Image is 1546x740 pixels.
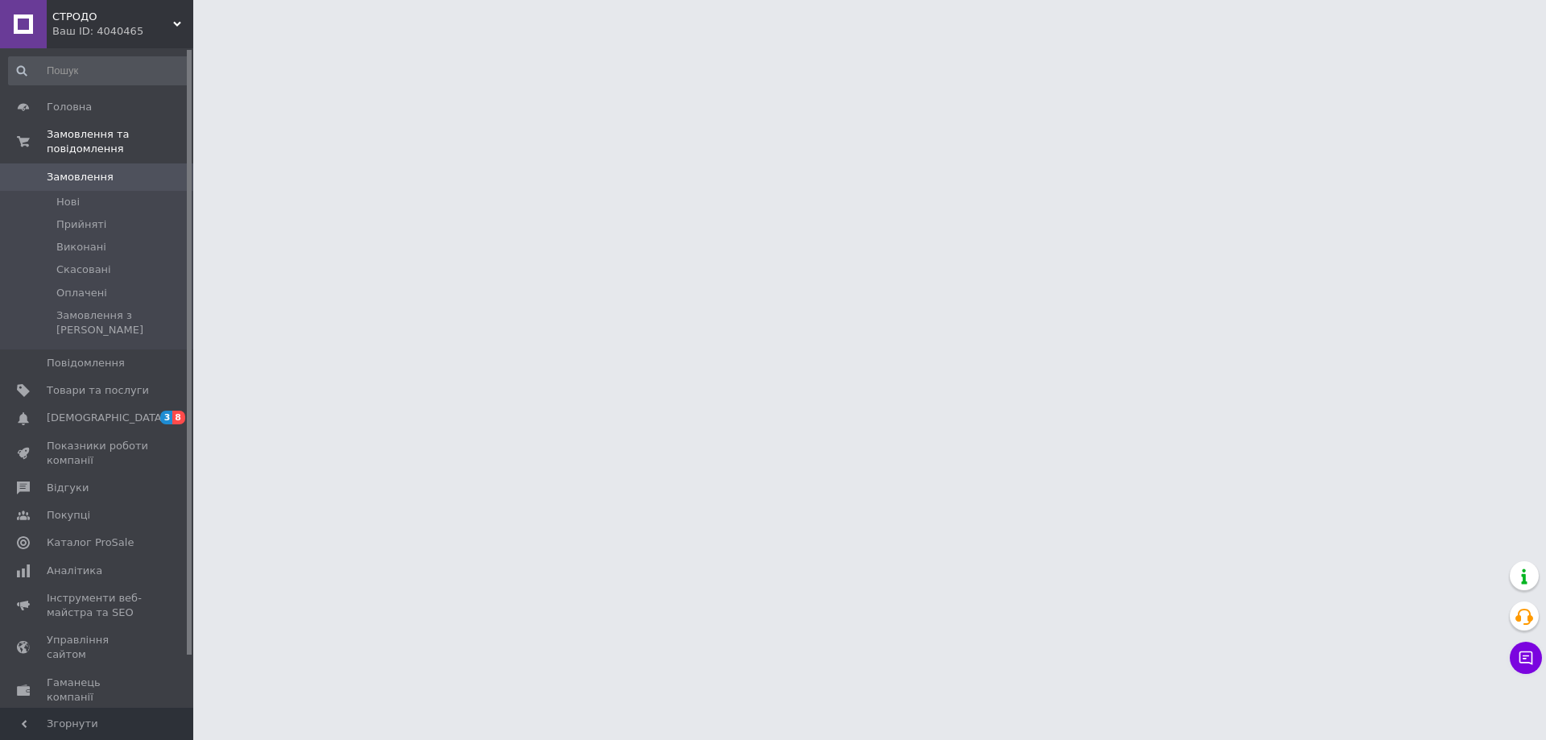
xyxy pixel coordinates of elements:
[56,308,188,337] span: Замовлення з [PERSON_NAME]
[172,411,185,424] span: 8
[47,535,134,550] span: Каталог ProSale
[47,127,193,156] span: Замовлення та повідомлення
[47,481,89,495] span: Відгуки
[160,411,173,424] span: 3
[56,263,111,277] span: Скасовані
[56,217,106,232] span: Прийняті
[47,633,149,662] span: Управління сайтом
[47,564,102,578] span: Аналітика
[52,10,173,24] span: СТРОДО
[56,286,107,300] span: Оплачені
[47,676,149,705] span: Гаманець компанії
[47,170,114,184] span: Замовлення
[56,195,80,209] span: Нові
[47,508,90,523] span: Покупці
[47,356,125,370] span: Повідомлення
[47,591,149,620] span: Інструменти веб-майстра та SEO
[56,240,106,254] span: Виконані
[47,439,149,468] span: Показники роботи компанії
[8,56,190,85] input: Пошук
[1510,642,1542,674] button: Чат з покупцем
[47,411,166,425] span: [DEMOGRAPHIC_DATA]
[52,24,193,39] div: Ваш ID: 4040465
[47,383,149,398] span: Товари та послуги
[47,100,92,114] span: Головна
